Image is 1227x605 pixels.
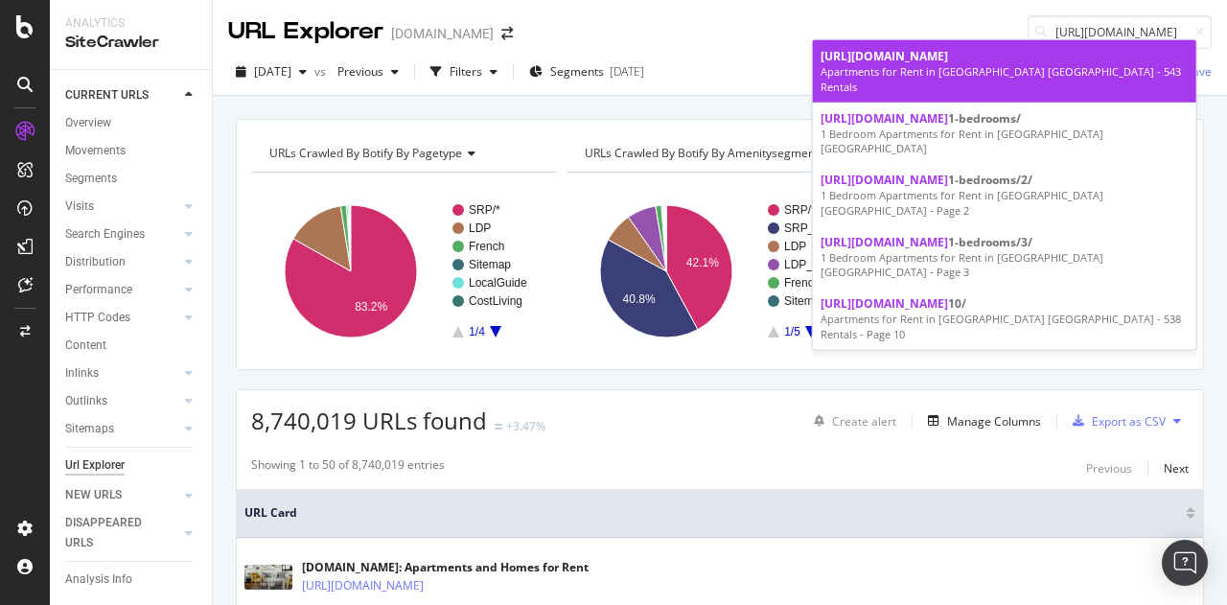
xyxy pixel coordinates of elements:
[228,57,314,87] button: [DATE]
[1065,406,1166,436] button: Export as CSV
[266,138,540,169] h4: URLs Crawled By Botify By pagetype
[244,504,1181,522] span: URL Card
[251,405,487,436] span: 8,740,019 URLs found
[251,188,552,355] svg: A chart.
[469,258,511,271] text: Sitemap
[821,233,1189,249] div: 1-bedrooms/3/
[821,109,1189,126] div: 1-bedrooms/
[65,363,179,384] a: Inlinks
[65,85,179,105] a: CURRENT URLS
[65,308,130,328] div: HTTP Codes
[65,363,99,384] div: Inlinks
[65,336,106,356] div: Content
[495,424,502,430] img: Equal
[65,419,179,439] a: Sitemaps
[65,141,126,161] div: Movements
[65,197,179,217] a: Visits
[784,203,816,217] text: SRP/*
[302,559,589,576] div: [DOMAIN_NAME]: Apartments and Homes for Rent
[585,145,819,161] span: URLs Crawled By Botify By amenitysegment
[65,224,145,244] div: Search Engines
[821,188,1189,218] div: 1 Bedroom Apartments for Rent in [GEOGRAPHIC_DATA] [GEOGRAPHIC_DATA] - Page 2
[821,295,1189,312] div: 10/
[65,252,126,272] div: Distribution
[784,276,820,290] text: French
[65,141,198,161] a: Movements
[65,336,198,356] a: Content
[469,221,491,235] text: LDP
[65,224,179,244] a: Search Engines
[1086,460,1132,477] div: Previous
[813,288,1196,350] a: [URL][DOMAIN_NAME]10/Apartments for Rent in [GEOGRAPHIC_DATA] [GEOGRAPHIC_DATA] - 538 Rentals - P...
[65,513,179,553] a: DISAPPEARED URLS
[65,169,117,189] div: Segments
[65,280,132,300] div: Performance
[65,485,122,505] div: NEW URLS
[65,169,198,189] a: Segments
[65,419,114,439] div: Sitemaps
[821,233,948,249] span: [URL][DOMAIN_NAME]
[821,48,948,64] span: [URL][DOMAIN_NAME]
[65,391,107,411] div: Outlinks
[821,295,948,312] span: [URL][DOMAIN_NAME]
[821,172,948,188] span: [URL][DOMAIN_NAME]
[65,15,197,32] div: Analytics
[784,325,800,338] text: 1/5
[784,221,838,235] text: SRP_ES/*
[550,63,604,80] span: Segments
[65,570,198,590] a: Analysis Info
[355,300,387,314] text: 83.2%
[506,418,545,434] div: +3.47%
[1028,15,1212,49] input: Find a URL
[821,109,948,126] span: [URL][DOMAIN_NAME]
[423,57,505,87] button: Filters
[330,57,406,87] button: Previous
[813,102,1196,164] a: [URL][DOMAIN_NAME]1-bedrooms/1 Bedroom Apartments for Rent in [GEOGRAPHIC_DATA] [GEOGRAPHIC_DATA]
[623,292,656,306] text: 40.8%
[65,252,179,272] a: Distribution
[883,188,1184,355] div: A chart.
[228,15,383,48] div: URL Explorer
[784,294,826,308] text: Sitemap
[302,576,424,595] a: [URL][DOMAIN_NAME]
[65,113,111,133] div: Overview
[269,145,462,161] span: URLs Crawled By Botify By pagetype
[254,63,291,80] span: 2025 Aug. 22nd
[581,138,855,169] h4: URLs Crawled By Botify By amenitysegment
[65,455,198,476] a: Url Explorer
[65,570,132,590] div: Analysis Info
[450,63,482,80] div: Filters
[1092,413,1166,430] div: Export as CSV
[469,294,522,308] text: CostLiving
[821,172,1189,188] div: 1-bedrooms/2/
[65,197,94,217] div: Visits
[1186,63,1212,80] div: Save
[65,455,125,476] div: Url Explorer
[65,32,197,54] div: SiteCrawler
[821,126,1189,155] div: 1 Bedroom Apartments for Rent in [GEOGRAPHIC_DATA] [GEOGRAPHIC_DATA]
[65,85,149,105] div: CURRENT URLS
[920,409,1041,432] button: Manage Columns
[314,63,330,80] span: vs
[610,63,644,80] div: [DATE]
[813,225,1196,288] a: [URL][DOMAIN_NAME]1-bedrooms/3/1 Bedroom Apartments for Rent in [GEOGRAPHIC_DATA] [GEOGRAPHIC_DAT...
[821,312,1189,341] div: Apartments for Rent in [GEOGRAPHIC_DATA] [GEOGRAPHIC_DATA] - 538 Rentals - Page 10
[65,113,198,133] a: Overview
[469,276,527,290] text: LocalGuide
[469,240,504,253] text: French
[501,27,513,40] div: arrow-right-arrow-left
[330,63,383,80] span: Previous
[784,258,828,271] text: LDP_ES
[821,249,1189,279] div: 1 Bedroom Apartments for Rent in [GEOGRAPHIC_DATA] [GEOGRAPHIC_DATA] - Page 3
[244,565,292,590] img: main image
[65,391,179,411] a: Outlinks
[521,57,652,87] button: Segments[DATE]
[832,413,896,430] div: Create alert
[65,513,162,553] div: DISAPPEARED URLS
[469,325,485,338] text: 1/4
[65,308,179,328] a: HTTP Codes
[1162,540,1208,586] div: Open Intercom Messenger
[391,24,494,43] div: [DOMAIN_NAME]
[806,406,896,436] button: Create alert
